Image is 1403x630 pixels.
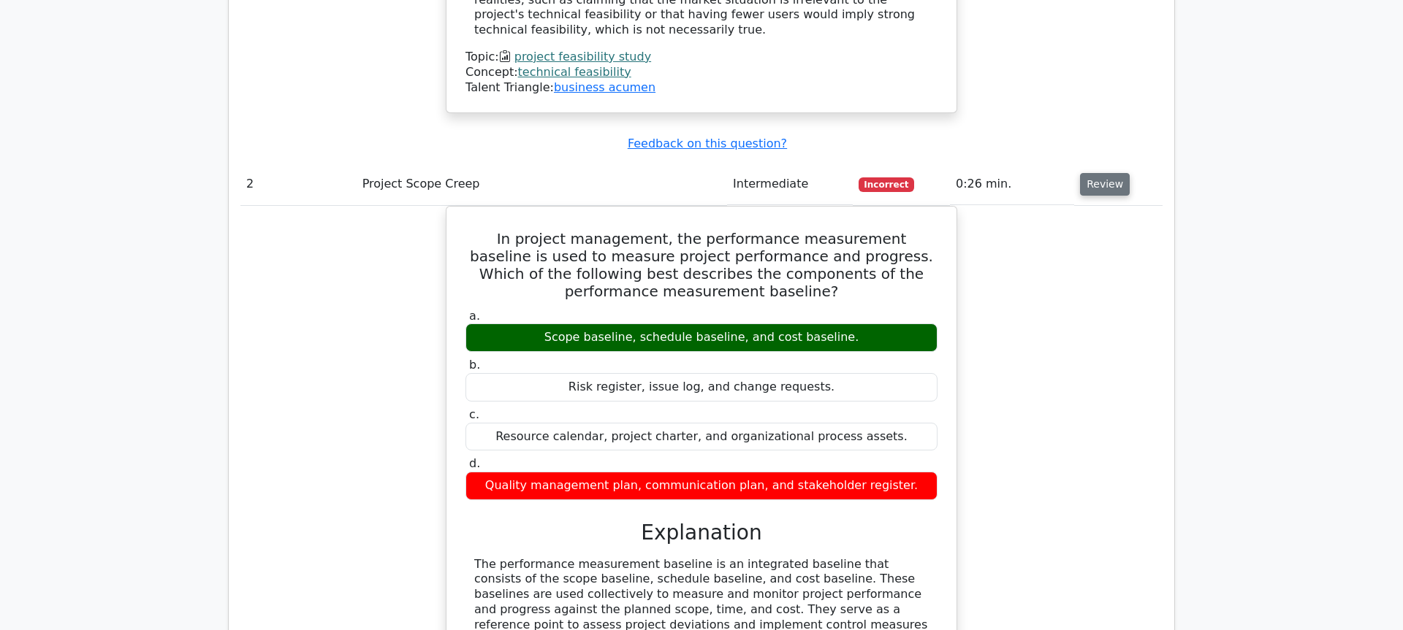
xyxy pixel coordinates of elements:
a: business acumen [554,80,655,94]
span: c. [469,407,479,421]
a: technical feasibility [518,65,631,79]
td: Project Scope Creep [357,164,727,205]
td: Intermediate [727,164,852,205]
div: Quality management plan, communication plan, and stakeholder register. [465,472,938,500]
button: Review [1080,173,1130,196]
div: Scope baseline, schedule baseline, and cost baseline. [465,323,938,352]
span: b. [469,358,480,372]
div: Risk register, issue log, and change requests. [465,373,938,402]
h5: In project management, the performance measurement baseline is used to measure project performanc... [464,230,939,300]
div: Resource calendar, project charter, and organizational process assets. [465,423,938,451]
div: Concept: [465,65,938,80]
h3: Explanation [474,520,929,545]
div: Topic: [465,50,938,65]
span: a. [469,309,480,323]
span: d. [469,456,480,470]
div: Talent Triangle: [465,50,938,95]
td: 0:26 min. [950,164,1074,205]
a: Feedback on this question? [628,137,787,150]
td: 2 [240,164,357,205]
a: project feasibility study [514,50,651,64]
span: Incorrect [859,177,915,192]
